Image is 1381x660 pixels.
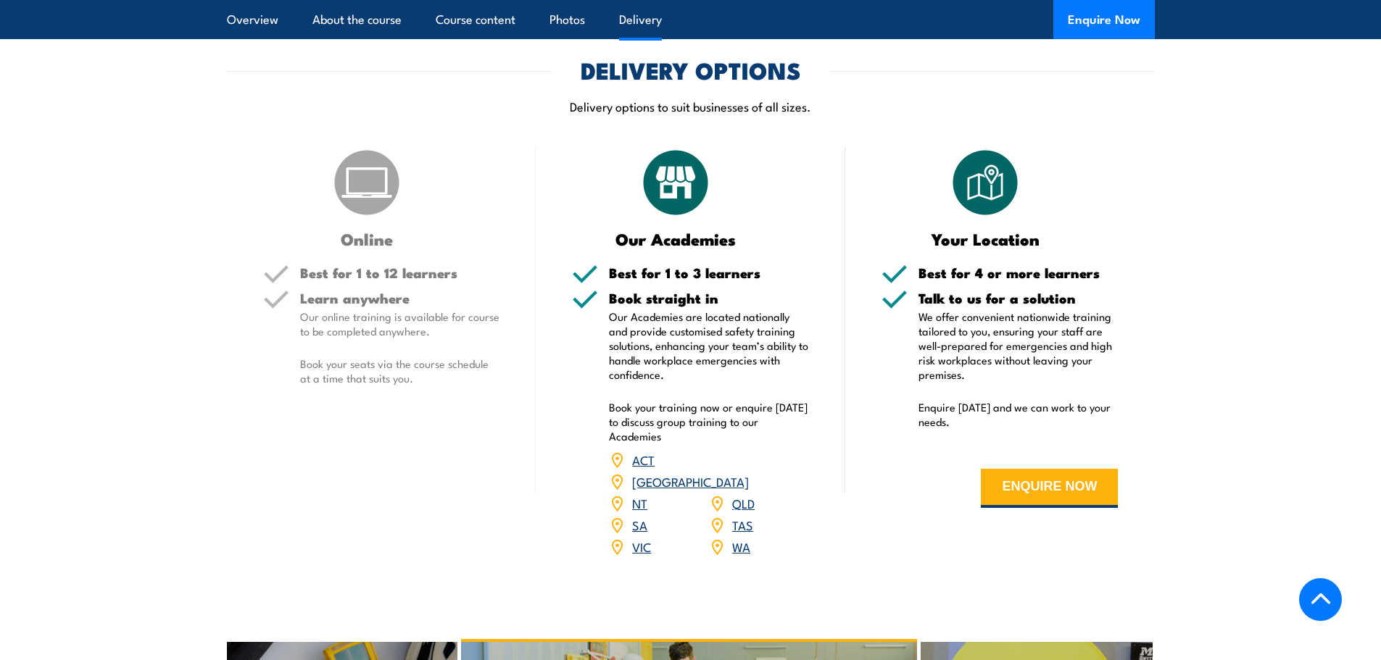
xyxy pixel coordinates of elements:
h2: DELIVERY OPTIONS [581,59,801,80]
h3: Online [263,230,471,247]
p: Book your training now or enquire [DATE] to discuss group training to our Academies [609,400,809,443]
h5: Book straight in [609,291,809,305]
h5: Talk to us for a solution [918,291,1119,305]
h3: Your Location [882,230,1090,247]
a: SA [632,516,647,533]
a: [GEOGRAPHIC_DATA] [632,472,749,490]
a: TAS [732,516,753,533]
a: NT [632,494,647,511]
button: ENQUIRE NOW [981,469,1118,508]
a: WA [732,538,750,555]
h5: Learn anywhere [300,291,500,305]
p: Our Academies are located nationally and provide customised safety training solutions, enhancing ... [609,309,809,382]
p: Enquire [DATE] and we can work to your needs. [918,400,1119,429]
h5: Best for 1 to 3 learners [609,266,809,280]
a: QLD [732,494,755,511]
p: Delivery options to suit businesses of all sizes. [227,98,1155,114]
h5: Best for 4 or more learners [918,266,1119,280]
a: ACT [632,451,655,468]
h5: Best for 1 to 12 learners [300,266,500,280]
h3: Our Academies [572,230,780,247]
a: VIC [632,538,651,555]
p: Book your seats via the course schedule at a time that suits you. [300,356,500,385]
p: We offer convenient nationwide training tailored to you, ensuring your staff are well-prepared fo... [918,309,1119,382]
p: Our online training is available for course to be completed anywhere. [300,309,500,338]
